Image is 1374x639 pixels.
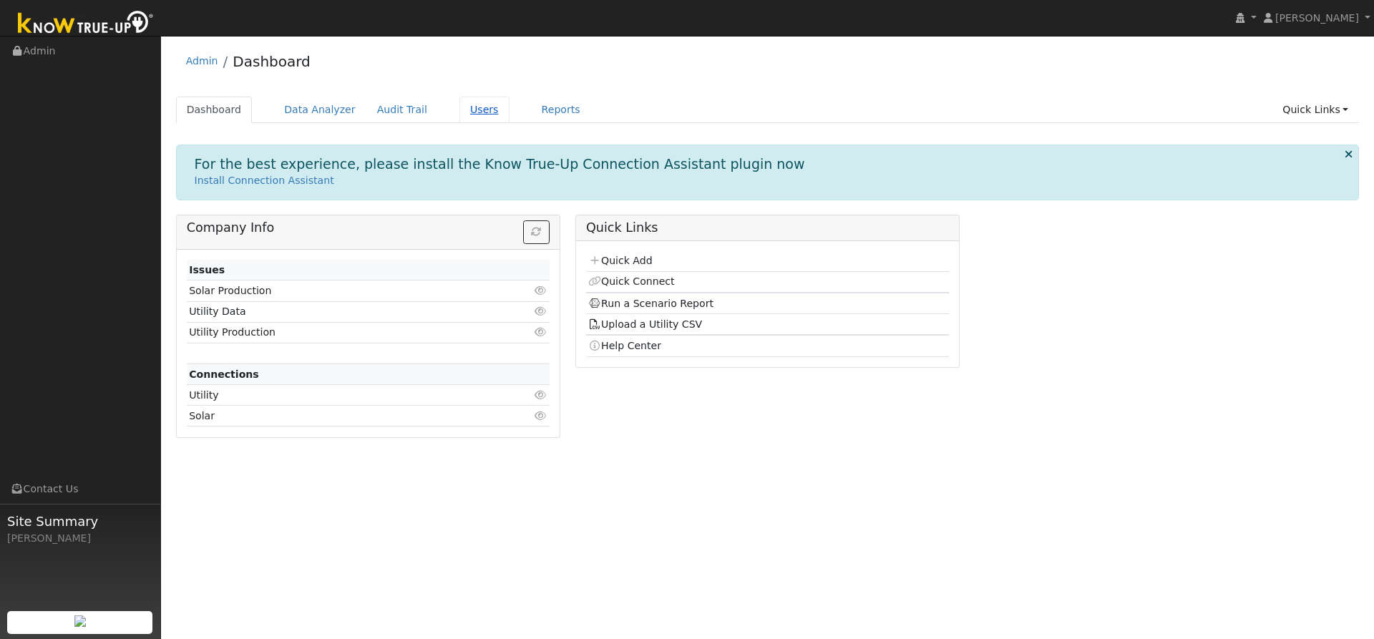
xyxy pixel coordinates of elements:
strong: Issues [189,264,225,275]
img: Know True-Up [11,8,161,40]
span: Site Summary [7,512,153,531]
a: Dashboard [176,97,253,123]
td: Utility [187,385,491,406]
a: Quick Add [588,255,652,266]
td: Utility Data [187,301,491,322]
i: Click to view [535,327,547,337]
td: Solar Production [187,281,491,301]
span: [PERSON_NAME] [1275,12,1359,24]
img: retrieve [74,615,86,627]
a: Reports [531,97,591,123]
i: Click to view [535,390,547,400]
a: Upload a Utility CSV [588,318,702,330]
a: Data Analyzer [273,97,366,123]
h5: Quick Links [586,220,949,235]
a: Admin [186,55,218,67]
a: Quick Links [1272,97,1359,123]
i: Click to view [535,306,547,316]
i: Click to view [535,286,547,296]
td: Utility Production [187,322,491,343]
a: Audit Trail [366,97,438,123]
a: Help Center [588,340,661,351]
td: Solar [187,406,491,426]
a: Quick Connect [588,275,674,287]
a: Users [459,97,510,123]
div: [PERSON_NAME] [7,531,153,546]
a: Run a Scenario Report [588,298,713,309]
i: Click to view [535,411,547,421]
a: Install Connection Assistant [195,175,334,186]
h1: For the best experience, please install the Know True-Up Connection Assistant plugin now [195,156,805,172]
h5: Company Info [187,220,550,235]
a: Dashboard [233,53,311,70]
strong: Connections [189,369,259,380]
